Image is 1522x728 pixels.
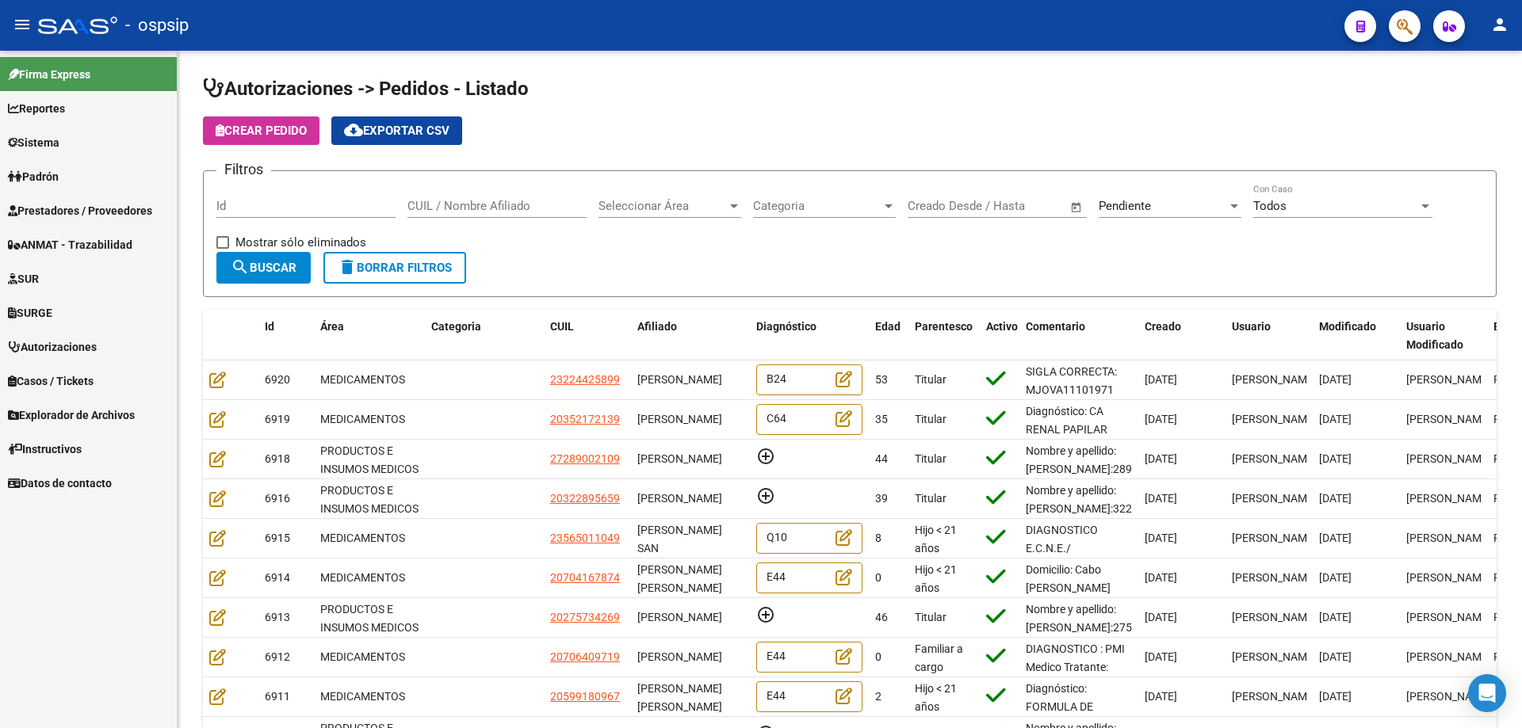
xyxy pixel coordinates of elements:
span: 8 [875,532,881,544]
span: 20352172139 [550,413,620,425]
span: 0 [875,571,881,584]
span: [DATE] [1145,690,1177,703]
span: 20322895659 [550,492,620,505]
datatable-header-cell: Diagnóstico [750,310,869,362]
span: Titular [915,492,946,505]
span: MEDICAMENTOS [320,413,405,425]
span: [PERSON_NAME] [637,373,722,386]
div: Q10 [756,523,862,554]
datatable-header-cell: Activo [980,310,1019,362]
span: PRODUCTOS E INSUMOS MEDICOS [320,603,419,634]
span: SIGLA CORRECTA: MJOVA11101971 Medico Tratante: [PERSON_NAME] Correo electrónico: [EMAIL_ADDRESS][... [1026,365,1123,594]
span: 20706409719 [550,650,620,663]
span: Diagnóstico: CA RENAL PAPILAR Médico Tratante: [PERSON_NAME] Teléfono: [PHONE_NUMBER] / [PHONE_NU... [1026,405,1126,616]
span: [PERSON_NAME] [PERSON_NAME] [637,563,722,594]
span: [DATE] [1319,650,1352,663]
span: 23565011049 [550,532,620,544]
span: Edad [875,320,901,333]
span: 6915 [265,532,290,544]
span: 39 [875,492,888,505]
span: [DATE] [1145,532,1177,544]
span: Área [320,320,344,333]
span: [PERSON_NAME] [1232,650,1317,663]
span: 0 [875,650,881,663]
span: Todos [1253,199,1287,213]
span: [DATE] [1319,413,1352,425]
span: PRODUCTOS E INSUMOS MEDICOS [320,484,419,515]
span: Diagnóstico [756,320,816,333]
span: Titular [915,611,946,623]
span: PRODUCTOS E INSUMOS MEDICOS [320,444,419,475]
mat-icon: search [231,257,250,276]
span: Instructivos [8,440,82,458]
span: [DATE] [1319,690,1352,703]
span: Nombre y apellido: [PERSON_NAME]:28900210 Diagnostico: DMT1 Domicilio [STREET_ADDRESS][PERSON_NAM... [1026,444,1164,583]
span: 6913 [265,611,290,623]
button: Crear Pedido [203,116,319,145]
span: Titular [915,452,946,465]
span: Categoria [753,199,881,213]
span: Padrón [8,168,59,185]
span: Datos de contacto [8,475,112,492]
div: E44 [756,642,862,673]
span: [DATE] [1145,611,1177,623]
datatable-header-cell: Comentario [1019,310,1138,362]
span: Pendiente [1099,199,1151,213]
datatable-header-cell: Categoria [425,310,544,362]
span: Hijo < 21 años [915,682,957,713]
span: 6918 [265,452,290,465]
span: [PERSON_NAME] [1406,532,1491,544]
span: Crear Pedido [216,124,307,138]
datatable-header-cell: Área [314,310,425,362]
span: [PERSON_NAME] [1232,571,1317,584]
span: MEDICAMENTOS [320,373,405,386]
span: Casos / Tickets [8,372,94,390]
datatable-header-cell: Afiliado [631,310,750,362]
span: [PERSON_NAME] [1406,571,1491,584]
span: [PERSON_NAME] [637,611,722,623]
div: Open Intercom Messenger [1468,674,1506,712]
button: Open calendar [1068,198,1086,216]
span: 6920 [265,373,290,386]
span: Parentesco [915,320,973,333]
span: [PERSON_NAME] SAN [PERSON_NAME] [637,524,722,573]
span: Autorizaciones [8,338,97,356]
span: Exportar CSV [344,124,449,138]
span: Nombre y apellido: [PERSON_NAME]:32289565 Solicite datos [1026,484,1164,533]
span: Borrar Filtros [338,261,452,275]
datatable-header-cell: Creado [1138,310,1226,362]
span: 20599180967 [550,690,620,703]
div: C64 [756,404,862,435]
span: [PERSON_NAME] [637,413,722,425]
span: 2 [875,690,881,703]
span: [PERSON_NAME] [1406,373,1491,386]
span: [PERSON_NAME] [1232,611,1317,623]
span: 6914 [265,571,290,584]
span: Firma Express [8,66,90,83]
span: [DATE] [1319,532,1352,544]
span: 6916 [265,492,290,505]
span: Usuario [1232,320,1271,333]
span: [PERSON_NAME] [1232,413,1317,425]
span: [DATE] [1145,452,1177,465]
span: [PERSON_NAME] [1232,452,1317,465]
button: Buscar [216,252,311,284]
span: Afiliado [637,320,677,333]
mat-icon: add_circle_outline [756,486,775,505]
span: Reportes [8,100,65,117]
span: 35 [875,413,888,425]
mat-icon: add_circle_outline [756,605,775,624]
span: MEDICAMENTOS [320,571,405,584]
span: ANMAT - Trazabilidad [8,236,132,253]
h3: Filtros [216,158,271,181]
span: [DATE] [1319,571,1352,584]
span: Titular [915,373,946,386]
span: Activo [986,320,1018,333]
span: [DATE] [1319,452,1352,465]
span: [PERSON_NAME] [PERSON_NAME] [637,682,722,713]
datatable-header-cell: Modificado [1313,310,1400,362]
span: MEDICAMENTOS [320,690,405,703]
span: Autorizaciones -> Pedidos - Listado [203,78,529,100]
span: [PERSON_NAME] [1232,532,1317,544]
span: 44 [875,452,888,465]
